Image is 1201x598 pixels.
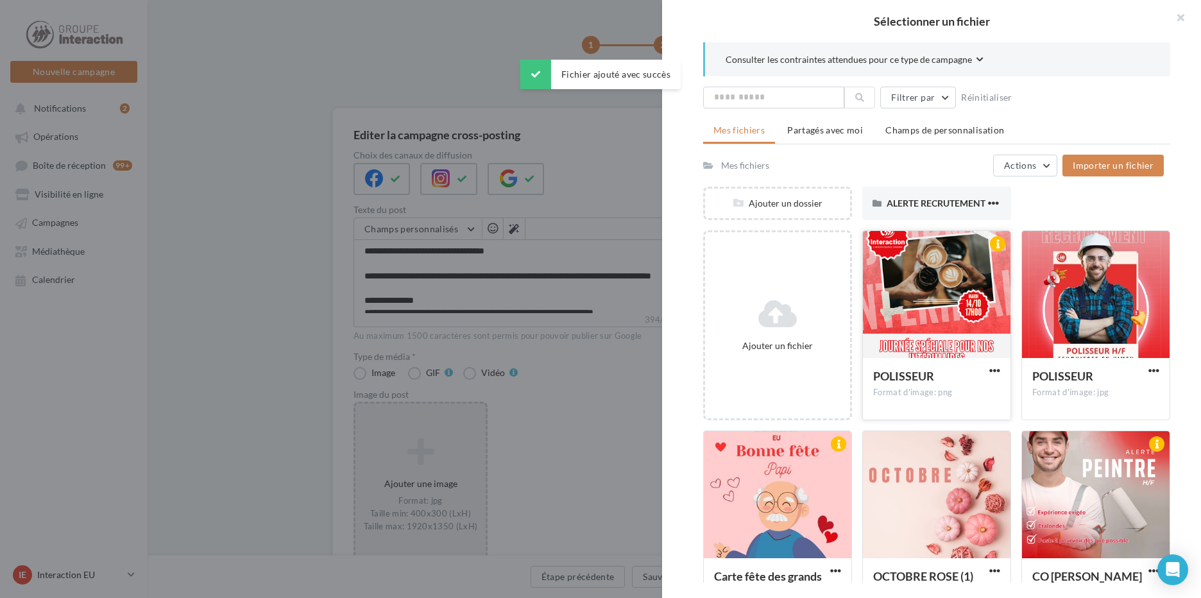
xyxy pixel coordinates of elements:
div: Format d'image: jpg [1032,387,1159,398]
button: Réinitialiser [956,90,1018,105]
span: Consulter les contraintes attendues pour ce type de campagne [726,53,972,66]
button: Consulter les contraintes attendues pour ce type de campagne [726,53,984,69]
button: Filtrer par [880,87,956,108]
span: Importer un fichier [1073,160,1154,171]
button: Actions [993,155,1057,176]
span: Champs de personnalisation [885,124,1004,135]
span: OCTOBRE ROSE (1) [873,569,973,583]
div: Ajouter un fichier [710,339,845,352]
span: POLISSEUR [873,369,934,383]
span: POLISSEUR [1032,369,1093,383]
div: Ajouter un dossier [705,197,850,210]
h2: Sélectionner un fichier [683,15,1180,27]
span: Mes fichiers [713,124,765,135]
div: Fichier ajouté avec succès [520,60,681,89]
span: ALERTE RECRUTEMENT [887,198,985,209]
span: Actions [1004,160,1036,171]
button: Importer un fichier [1062,155,1164,176]
span: Partagés avec moi [787,124,863,135]
div: Open Intercom Messenger [1157,554,1188,585]
div: Format d'image: png [873,387,1000,398]
div: Mes fichiers [721,159,769,172]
